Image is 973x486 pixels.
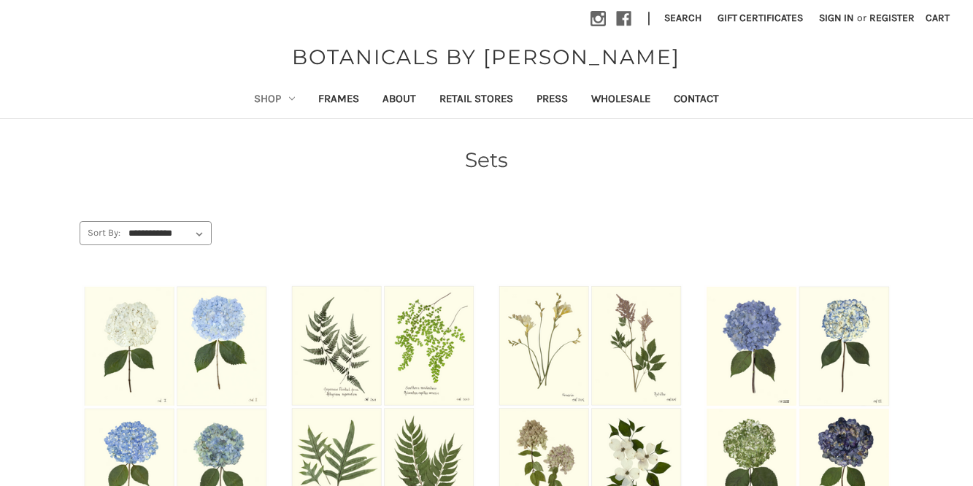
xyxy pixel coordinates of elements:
[580,82,662,118] a: Wholesale
[642,7,656,31] li: |
[855,10,868,26] span: or
[525,82,580,118] a: Press
[80,144,894,175] h1: Sets
[662,82,731,118] a: Contact
[80,222,121,244] label: Sort By:
[428,82,525,118] a: Retail Stores
[285,42,688,72] a: BOTANICALS BY [PERSON_NAME]
[242,82,307,118] a: Shop
[926,12,950,24] span: Cart
[371,82,428,118] a: About
[307,82,371,118] a: Frames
